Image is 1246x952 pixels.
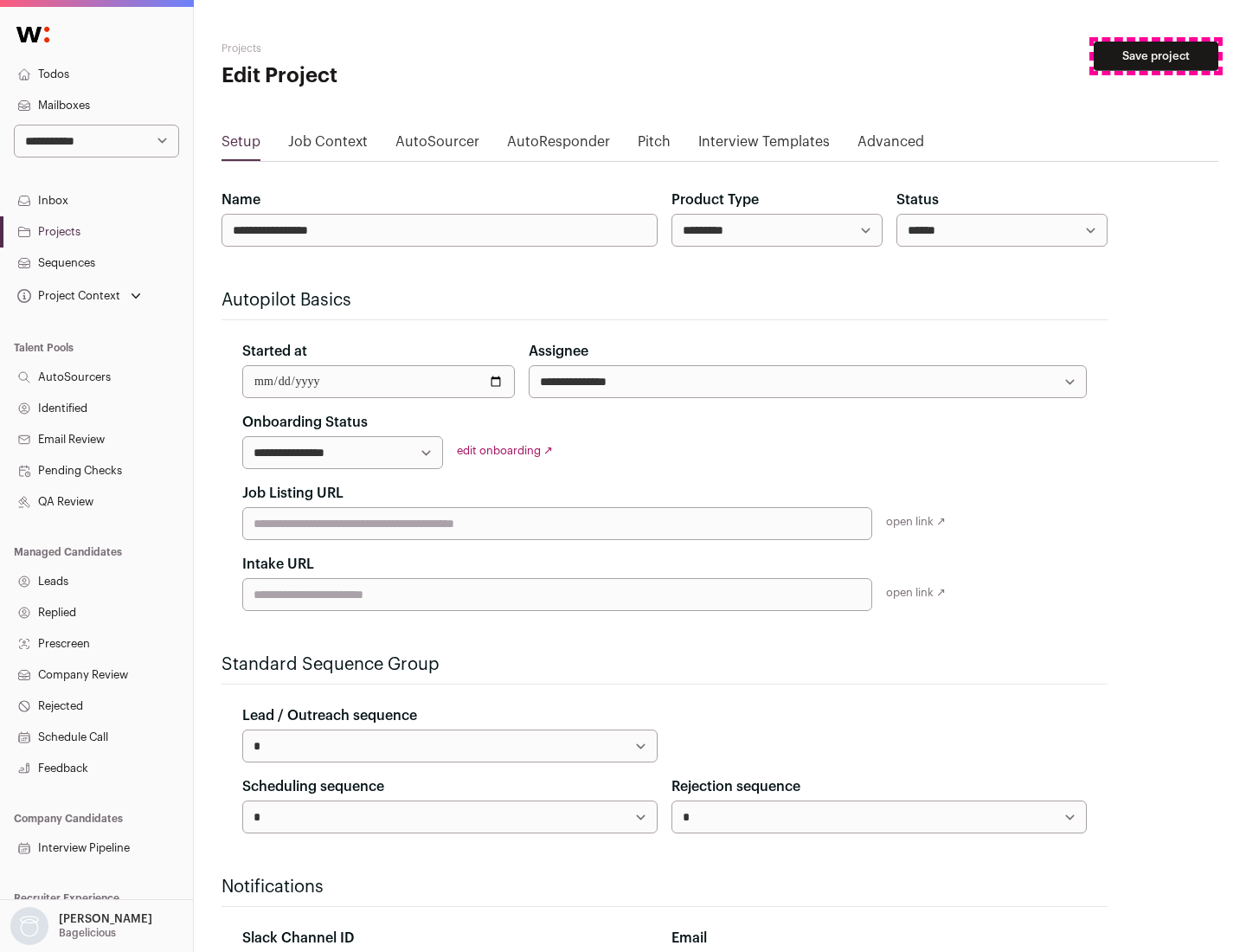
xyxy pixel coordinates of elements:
[896,190,939,210] label: Status
[59,912,152,926] p: [PERSON_NAME]
[242,341,307,362] label: Started at
[395,132,479,159] a: AutoSourcer
[14,289,120,303] div: Project Context
[529,341,588,362] label: Assignee
[242,412,368,433] label: Onboarding Status
[7,17,59,52] img: Wellfound
[242,776,384,797] label: Scheduling sequence
[222,132,260,159] a: Setup
[638,132,671,159] a: Pitch
[698,132,830,159] a: Interview Templates
[222,875,1108,899] h2: Notifications
[242,483,344,504] label: Job Listing URL
[671,928,1087,949] div: Email
[14,284,145,308] button: Open dropdown
[222,653,1108,677] h2: Standard Sequence Group
[222,42,554,55] h2: Projects
[7,907,156,945] button: Open dropdown
[10,907,48,945] img: nopic.png
[457,445,553,456] a: edit onboarding ↗
[59,926,116,940] p: Bagelicious
[222,62,554,90] h1: Edit Project
[242,554,314,575] label: Intake URL
[242,928,354,949] label: Slack Channel ID
[222,190,260,210] label: Name
[288,132,368,159] a: Job Context
[242,705,417,726] label: Lead / Outreach sequence
[671,190,759,210] label: Product Type
[857,132,924,159] a: Advanced
[1094,42,1218,71] button: Save project
[507,132,610,159] a: AutoResponder
[222,288,1108,312] h2: Autopilot Basics
[671,776,800,797] label: Rejection sequence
